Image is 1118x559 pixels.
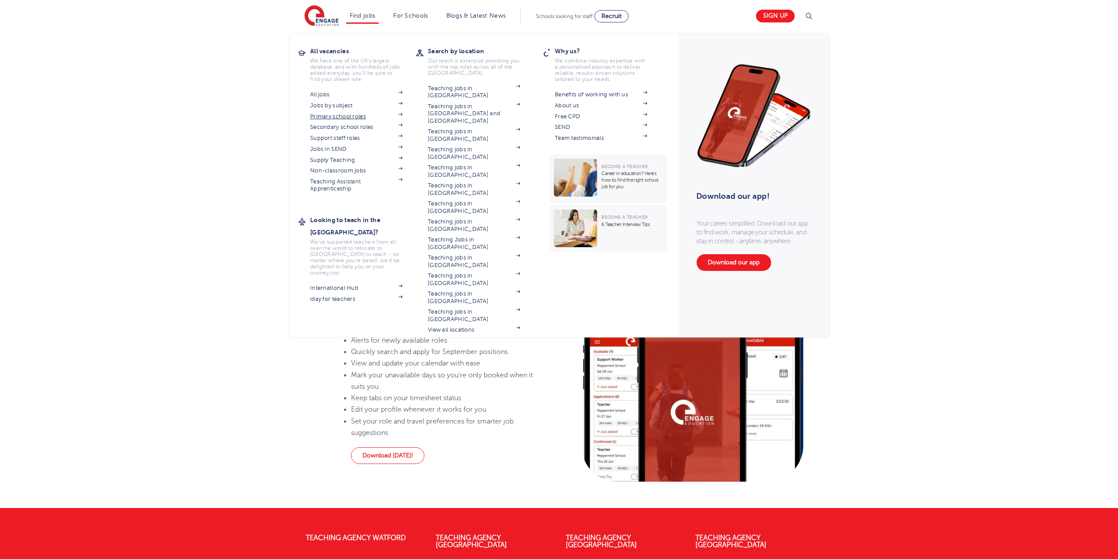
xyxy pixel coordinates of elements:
[555,124,647,131] a: SEND
[549,154,669,203] a: Become a TeacherCareer in education? Here’s how to find the right school job for you
[351,392,547,404] li: Keep tabs on your timesheet status
[351,369,547,393] li: Mark your unavailable days so you’re only booked when it suits you
[536,13,593,19] span: Schools looking for staff
[696,219,811,245] p: Your career, simplified. Download our app to find work, manage your schedule, and stay in control...
[594,10,629,22] a: Recruit
[428,164,520,179] a: Teaching jobs in [GEOGRAPHIC_DATA]
[601,13,622,19] span: Recruit
[351,346,547,358] li: Quickly search and apply for September positions
[351,335,547,346] li: Alerts for newly available roles
[428,58,520,76] p: Our reach is extensive providing you with the top roles across all of the [GEOGRAPHIC_DATA]
[555,102,647,109] a: About us
[428,85,520,99] a: Teaching jobs in [GEOGRAPHIC_DATA]
[696,254,771,271] a: Download our app
[696,186,806,206] h3: Download our app!
[310,167,402,174] a: Non-classroom jobs
[310,91,402,98] a: All jobs
[310,45,416,57] h3: All vacancies
[601,164,648,169] span: Become a Teacher
[555,91,647,98] a: Benefits of working with us
[428,290,520,305] a: Teaching jobs in [GEOGRAPHIC_DATA]
[555,113,647,120] a: Free CPD
[756,10,795,22] a: Sign up
[436,534,507,549] a: Teaching Agency [GEOGRAPHIC_DATA]
[428,272,520,287] a: Teaching jobs in [GEOGRAPHIC_DATA]
[310,146,402,153] a: Jobs in SEND
[428,254,520,269] a: Teaching jobs in [GEOGRAPHIC_DATA]
[310,113,402,120] a: Primary school roles
[566,534,637,549] a: Teaching Agency [GEOGRAPHIC_DATA]
[428,200,520,215] a: Teaching jobs in [GEOGRAPHIC_DATA]
[310,58,402,82] p: We have one of the UK's largest database. and with hundreds of jobs added everyday. you'll be sur...
[310,296,402,303] a: iday for teachers
[601,221,662,228] p: 6 Teacher Interview Tips
[555,45,660,82] a: Why us?We combine industry expertise with a personalised approach to deliver reliable, results-dr...
[428,182,520,197] a: Teaching jobs in [GEOGRAPHIC_DATA]
[351,416,547,439] li: Set your role and travel preferences for smarter job suggestions
[428,218,520,233] a: Teaching jobs in [GEOGRAPHIC_DATA]
[310,214,416,276] a: Looking to teach in the [GEOGRAPHIC_DATA]?We've supported teachers from all over the world to rel...
[601,170,662,190] p: Career in education? Here’s how to find the right school job for you
[428,236,520,251] a: Teaching Jobs in [GEOGRAPHIC_DATA]
[304,5,339,27] img: Engage Education
[555,135,647,142] a: Team testimonials
[306,534,406,542] a: Teaching Agency Watford
[428,45,533,57] h3: Search by location
[310,102,402,109] a: Jobs by subject
[446,12,506,19] a: Blogs & Latest News
[428,45,533,76] a: Search by locationOur reach is extensive providing you with the top roles across all of the [GEOG...
[350,12,376,19] a: Find jobs
[310,178,402,193] a: Teaching Assistant Apprenticeship
[601,215,648,219] span: Become a Teacher
[351,447,424,464] a: Download [DATE]!
[310,285,402,292] a: International Hub
[310,239,402,276] p: We've supported teachers from all over the world to relocate to [GEOGRAPHIC_DATA] to teach - no m...
[695,534,767,549] a: Teaching Agency [GEOGRAPHIC_DATA]
[428,326,520,333] a: View all locations
[310,135,402,142] a: Support staff roles
[549,205,669,252] a: Become a Teacher6 Teacher Interview Tips
[310,124,402,131] a: Secondary school roles
[428,103,520,124] a: Teaching jobs in [GEOGRAPHIC_DATA] and [GEOGRAPHIC_DATA]
[555,58,647,82] p: We combine industry expertise with a personalised approach to deliver reliable, results-driven so...
[393,12,428,19] a: For Schools
[310,214,416,238] h3: Looking to teach in the [GEOGRAPHIC_DATA]?
[310,45,416,82] a: All vacanciesWe have one of the UK's largest database. and with hundreds of jobs added everyday. ...
[428,128,520,142] a: Teaching jobs in [GEOGRAPHIC_DATA]
[351,404,547,415] li: Edit your profile whenever it works for you
[351,358,547,369] li: View and update your calendar with ease
[428,146,520,161] a: Teaching jobs in [GEOGRAPHIC_DATA]
[310,157,402,164] a: Supply Teaching
[428,308,520,323] a: Teaching jobs in [GEOGRAPHIC_DATA]
[555,45,660,57] h3: Why us?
